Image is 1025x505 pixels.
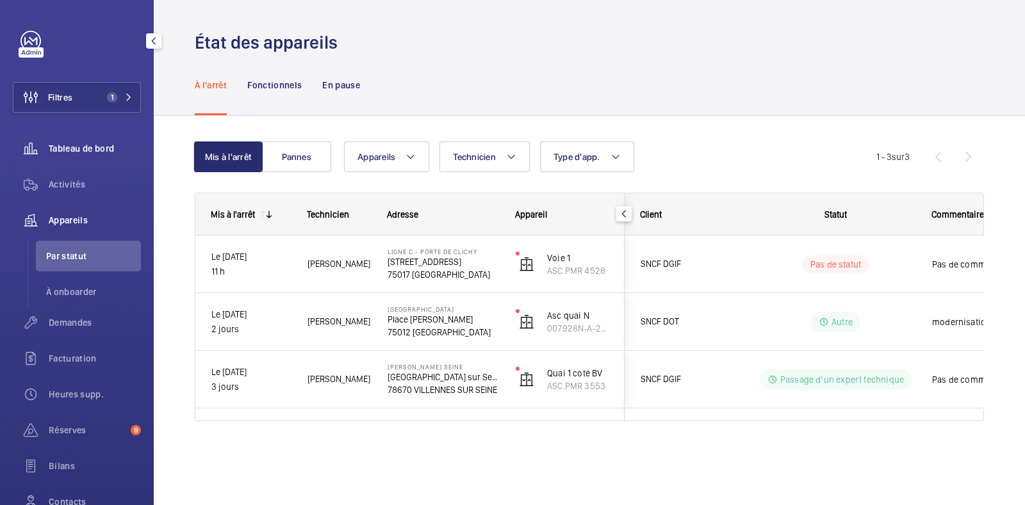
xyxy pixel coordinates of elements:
[547,264,609,277] p: ASC.PMR 4528
[307,372,371,387] span: [PERSON_NAME]
[307,314,371,329] span: [PERSON_NAME]
[49,460,141,472] span: Bilans
[439,141,530,172] button: Technicien
[780,373,904,386] p: Passage d’un expert technique
[640,209,662,220] span: Client
[892,152,905,162] span: sur
[211,209,255,220] div: Mis à l'arrêt
[344,141,429,172] button: Appareils
[307,209,349,220] span: Technicien
[49,388,141,401] span: Heures supp.
[519,372,534,387] img: elevator.svg
[195,79,227,92] p: À l'arrêt
[13,82,141,113] button: Filtres1
[931,209,1007,220] span: Commentaire client
[519,314,534,330] img: elevator.svg
[262,141,331,172] button: Pannes
[387,209,418,220] span: Adresse
[388,255,499,268] p: [STREET_ADDRESS]
[547,367,609,380] p: Quai 1 coté BV
[48,91,72,104] span: Filtres
[49,316,141,329] span: Demandes
[211,322,291,337] p: 2 jours
[322,79,360,92] p: En pause
[307,257,371,271] span: [PERSON_NAME]
[453,152,496,162] span: Technicien
[824,209,847,220] span: Statut
[195,31,345,54] h1: État des appareils
[211,250,291,264] p: Le [DATE]
[388,248,499,255] p: Ligne C - PORTE DE CLICHY
[388,305,499,313] p: [GEOGRAPHIC_DATA]
[49,352,141,365] span: Facturation
[46,285,141,298] span: À onboarder
[388,383,499,396] p: 78670 VILLENNES SUR SEINE
[388,363,499,371] p: [PERSON_NAME] SEINE
[553,152,600,162] span: Type d'app.
[247,79,302,92] p: Fonctionnels
[876,152,910,161] span: 1 - 3 3
[193,141,263,172] button: Mis à l'arrêt
[547,322,609,335] p: 007928N-A-2-90-0-09
[211,365,291,380] p: Le [DATE]
[810,258,861,271] p: Pas de statut
[211,307,291,322] p: Le [DATE]
[540,141,634,172] button: Type d'app.
[49,214,141,227] span: Appareils
[49,142,141,155] span: Tableau de bord
[211,380,291,394] p: 3 jours
[131,425,141,435] span: 9
[547,252,609,264] p: Voie 1
[388,326,499,339] p: 75012 [GEOGRAPHIC_DATA]
[641,257,739,271] span: SNCF DGIF
[357,152,395,162] span: Appareils
[641,372,739,387] span: SNCF DGIF
[547,309,609,322] p: Asc quai N
[46,250,141,262] span: Par statut
[211,264,291,279] p: 11 h
[641,314,739,329] span: SNCF DOT
[832,316,853,328] p: Autre
[49,178,141,191] span: Activités
[388,268,499,281] p: 75017 [GEOGRAPHIC_DATA]
[515,209,609,220] div: Appareil
[107,92,117,102] span: 1
[547,380,609,392] p: ASC.PMR 3553
[388,313,499,326] p: Place [PERSON_NAME]
[388,371,499,383] p: [GEOGRAPHIC_DATA] sur Seine
[519,257,534,272] img: elevator.svg
[49,424,126,437] span: Réserves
